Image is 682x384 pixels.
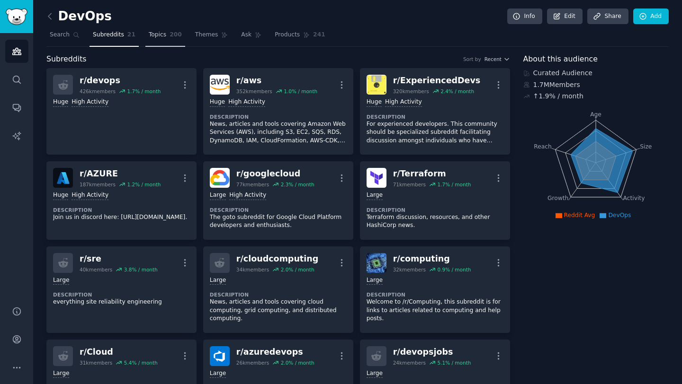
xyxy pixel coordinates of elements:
div: Huge [210,98,225,107]
div: 0.9 % / month [437,266,471,273]
span: Subreddits [46,53,87,65]
a: Themes [192,27,232,47]
span: Themes [195,31,218,39]
div: 1.7M Members [523,80,669,90]
div: 77k members [236,181,269,188]
a: Share [587,9,628,25]
div: 1.7 % / month [127,88,161,95]
div: r/ devopsjobs [393,346,471,358]
div: r/ sre [80,253,158,265]
div: Large [210,369,226,378]
span: 21 [127,31,135,39]
div: 1.7 % / month [437,181,471,188]
dt: Description [367,113,503,120]
div: r/ AZURE [80,168,161,180]
p: News, articles and tools covering cloud computing, grid computing, and distributed computing. [210,298,347,323]
dt: Description [210,291,347,298]
img: googlecloud [210,168,230,188]
div: 2.3 % / month [281,181,314,188]
img: azuredevops [210,346,230,366]
div: 5.1 % / month [437,359,471,366]
div: Large [53,369,69,378]
div: Huge [53,98,68,107]
dt: Description [367,291,503,298]
a: awsr/aws352kmembers1.0% / monthHugeHigh ActivityDescriptionNews, articles and tools covering Amaz... [203,68,353,155]
a: Products241 [271,27,328,47]
h2: DevOps [46,9,112,24]
tspan: Age [590,111,601,118]
p: Terraform discussion, resources, and other HashiCorp news. [367,213,503,230]
div: 40k members [80,266,112,273]
a: ExperiencedDevsr/ExperiencedDevs320kmembers2.4% / monthHugeHigh ActivityDescriptionFor experience... [360,68,510,155]
p: For experienced developers. This community should be specialized subreddit facilitating discussio... [367,120,503,145]
p: everything site reliability engineering [53,298,190,306]
div: 187k members [80,181,116,188]
a: Edit [547,9,583,25]
a: Ask [238,27,265,47]
div: r/ Cloud [80,346,158,358]
div: r/ azuredevops [236,346,314,358]
img: Terraform [367,168,386,188]
div: 2.4 % / month [440,88,474,95]
a: AZUREr/AZURE187kmembers1.2% / monthHugeHigh ActivityDescriptionJoin us in discord here: [URL][DOM... [46,161,197,240]
div: 2.0 % / month [281,266,314,273]
a: Terraformr/Terraform71kmembers1.7% / monthLargeDescriptionTerraform discussion, resources, and ot... [360,161,510,240]
img: GummySearch logo [6,9,27,25]
div: 1.0 % / month [284,88,317,95]
a: r/sre40kmembers3.8% / monthLargeDescriptioneverything site reliability engineering [46,246,197,333]
button: Recent [485,56,510,62]
span: Recent [485,56,502,62]
tspan: Size [640,143,652,149]
div: 32k members [393,266,426,273]
div: High Activity [229,191,266,200]
p: News, articles and tools covering Amazon Web Services (AWS), including S3, EC2, SQS, RDS, DynamoD... [210,120,347,145]
span: About this audience [523,53,598,65]
dt: Description [210,113,347,120]
div: High Activity [385,98,422,107]
dt: Description [53,291,190,298]
div: Curated Audience [523,68,669,78]
div: 71k members [393,181,426,188]
div: Sort by [463,56,481,62]
a: googlecloudr/googlecloud77kmembers2.3% / monthLargeHigh ActivityDescriptionThe goto subreddit for... [203,161,353,240]
div: 1.2 % / month [127,181,161,188]
div: 26k members [236,359,269,366]
div: 426k members [80,88,116,95]
div: r/ cloudcomputing [236,253,318,265]
a: Subreddits21 [90,27,139,47]
div: High Activity [72,191,108,200]
a: computingr/computing32kmembers0.9% / monthLargeDescriptionWelcome to /r/Computing, this subreddit... [360,246,510,333]
span: 241 [313,31,325,39]
div: r/ aws [236,75,317,87]
span: 200 [170,31,182,39]
div: Large [367,191,383,200]
a: Topics200 [145,27,185,47]
div: Large [210,191,226,200]
div: 31k members [80,359,112,366]
div: 3.8 % / month [124,266,158,273]
div: Large [210,276,226,285]
div: ↑ 1.9 % / month [533,91,583,101]
div: Large [53,276,69,285]
p: Join us in discord here: [URL][DOMAIN_NAME]. [53,213,190,222]
span: Products [275,31,300,39]
div: High Activity [228,98,265,107]
dt: Description [53,207,190,213]
div: 34k members [236,266,269,273]
img: computing [367,253,386,273]
tspan: Growth [547,195,568,201]
a: r/cloudcomputing34kmembers2.0% / monthLargeDescriptionNews, articles and tools covering cloud com... [203,246,353,333]
a: r/devops426kmembers1.7% / monthHugeHigh Activity [46,68,197,155]
div: High Activity [72,98,108,107]
img: aws [210,75,230,95]
div: Large [367,276,383,285]
div: Huge [53,191,68,200]
a: Info [507,9,542,25]
img: ExperiencedDevs [367,75,386,95]
div: r/ googlecloud [236,168,314,180]
p: Welcome to /r/Computing, this subreddit is for links to articles related to computing and help po... [367,298,503,323]
tspan: Activity [623,195,645,201]
tspan: Reach [534,143,552,149]
div: 352k members [236,88,272,95]
dt: Description [210,207,347,213]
